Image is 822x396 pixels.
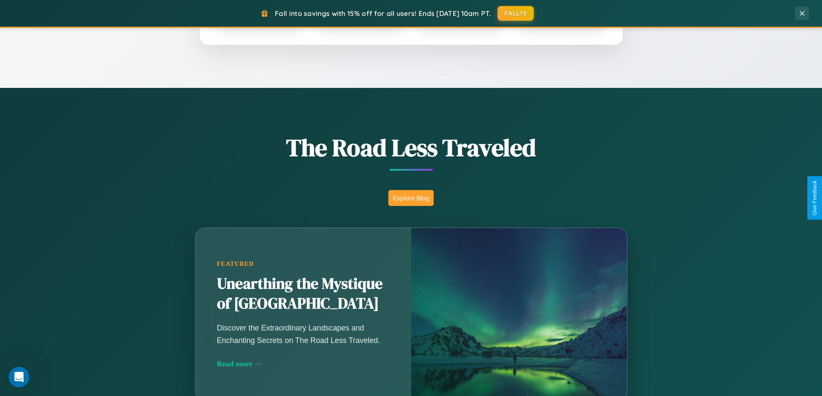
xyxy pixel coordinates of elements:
span: Fall into savings with 15% off for all users! Ends [DATE] 10am PT. [275,9,491,18]
button: Explore Blog [388,190,434,206]
p: Discover the Extraordinary Landscapes and Enchanting Secrets on The Road Less Traveled. [217,322,390,346]
h1: The Road Less Traveled [152,131,670,164]
div: Give Feedback [812,181,818,215]
h2: Unearthing the Mystique of [GEOGRAPHIC_DATA] [217,274,390,314]
div: Read more → [217,359,390,368]
button: FALL15 [498,6,534,21]
iframe: Intercom live chat [9,367,29,387]
div: Featured [217,260,390,268]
